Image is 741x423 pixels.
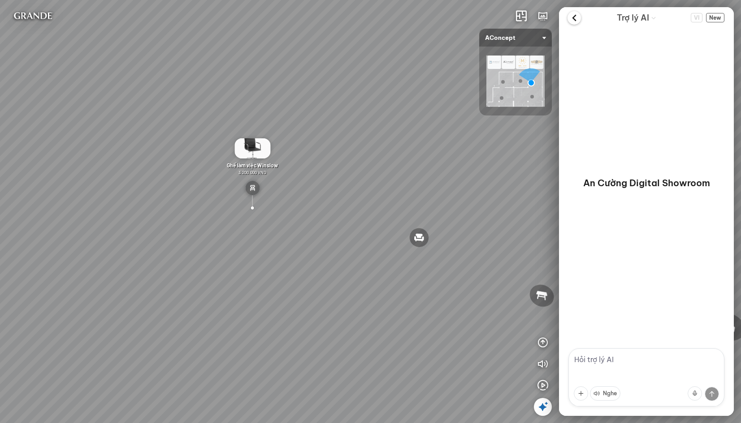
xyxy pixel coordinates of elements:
p: An Cường Digital Showroom [583,177,710,189]
img: ghe_lam_viec_wi_Y9JC27A3G7CD.gif [234,138,270,158]
img: type_chair_EH76Y3RXHCN6.svg [245,181,260,195]
span: 3.200.000 VND [238,170,266,175]
button: Change language [691,13,702,22]
span: Trợ lý AI [617,12,649,24]
span: New [706,13,724,22]
button: New Chat [706,13,724,22]
span: AConcept [485,29,546,47]
span: VI [691,13,702,22]
button: Nghe [590,386,620,401]
div: AI Guide options [617,11,656,25]
img: logo [7,7,59,25]
img: AConcept_CTMHTJT2R6E4.png [486,56,545,107]
span: Ghế làm việc Winslow [227,162,278,168]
